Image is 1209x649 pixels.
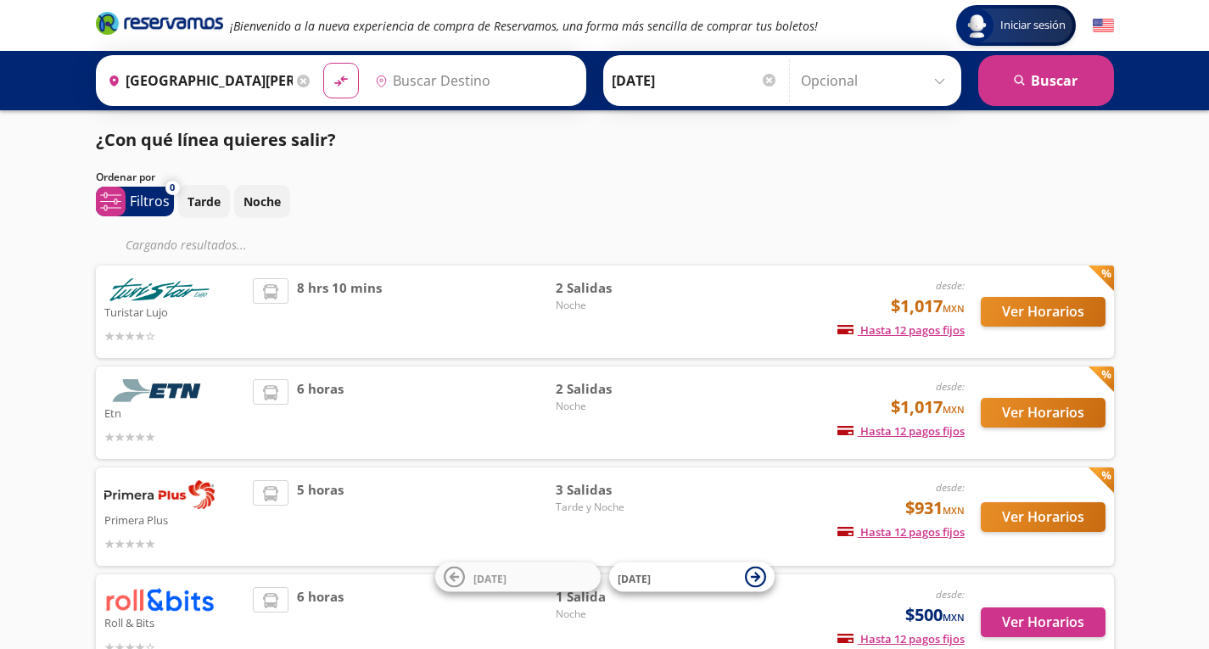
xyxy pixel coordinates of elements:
[981,398,1105,428] button: Ver Horarios
[837,631,965,646] span: Hasta 12 pagos fijos
[936,278,965,293] em: desde:
[981,607,1105,637] button: Ver Horarios
[943,403,965,416] small: MXN
[556,607,674,622] span: Noche
[188,193,221,210] p: Tarde
[104,480,215,509] img: Primera Plus
[170,181,175,195] span: 0
[556,298,674,313] span: Noche
[130,191,170,211] p: Filtros
[96,10,223,41] a: Brand Logo
[837,423,965,439] span: Hasta 12 pagos fijos
[837,322,965,338] span: Hasta 12 pagos fijos
[556,379,674,399] span: 2 Salidas
[936,379,965,394] em: desde:
[556,399,674,414] span: Noche
[801,59,953,102] input: Opcional
[435,562,601,592] button: [DATE]
[556,278,674,298] span: 2 Salidas
[96,127,336,153] p: ¿Con qué línea quieres salir?
[297,379,344,446] span: 6 horas
[368,59,577,102] input: Buscar Destino
[101,59,293,102] input: Buscar Origen
[618,571,651,585] span: [DATE]
[943,611,965,624] small: MXN
[936,480,965,495] em: desde:
[96,10,223,36] i: Brand Logo
[891,294,965,319] span: $1,017
[905,602,965,628] span: $500
[943,504,965,517] small: MXN
[96,187,174,216] button: 0Filtros
[243,193,281,210] p: Noche
[234,185,290,218] button: Noche
[104,509,245,529] p: Primera Plus
[126,237,247,253] em: Cargando resultados ...
[556,500,674,515] span: Tarde y Noche
[556,480,674,500] span: 3 Salidas
[104,301,245,322] p: Turistar Lujo
[837,524,965,540] span: Hasta 12 pagos fijos
[936,587,965,601] em: desde:
[104,379,215,402] img: Etn
[609,562,775,592] button: [DATE]
[96,170,155,185] p: Ordenar por
[943,302,965,315] small: MXN
[178,185,230,218] button: Tarde
[297,278,382,345] span: 8 hrs 10 mins
[297,480,344,553] span: 5 horas
[981,297,1105,327] button: Ver Horarios
[994,17,1072,34] span: Iniciar sesión
[104,587,215,612] img: Roll & Bits
[104,278,215,301] img: Turistar Lujo
[230,18,818,34] em: ¡Bienvenido a la nueva experiencia de compra de Reservamos, una forma más sencilla de comprar tus...
[1093,15,1114,36] button: English
[978,55,1114,106] button: Buscar
[556,587,674,607] span: 1 Salida
[104,612,245,632] p: Roll & Bits
[612,59,778,102] input: Elegir Fecha
[473,571,507,585] span: [DATE]
[905,495,965,521] span: $931
[104,402,245,422] p: Etn
[891,394,965,420] span: $1,017
[981,502,1105,532] button: Ver Horarios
